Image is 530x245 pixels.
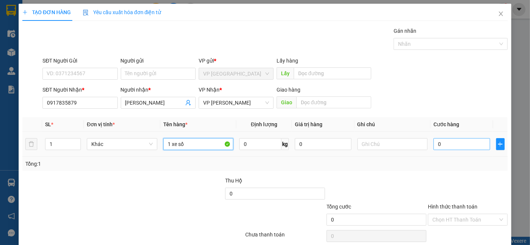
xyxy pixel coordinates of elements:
span: Giá trị hàng [295,121,322,127]
span: Thu Hộ [225,178,242,184]
div: Tổng: 1 [25,160,205,168]
div: Người gửi [121,57,196,65]
span: Giao hàng [277,87,300,93]
div: SĐT Người Nhận [42,86,117,94]
div: Người nhận [121,86,196,94]
span: Lấy hàng [277,58,298,64]
span: Lấy [277,67,294,79]
span: plus [496,141,505,147]
button: Close [490,4,511,25]
span: SL [45,121,51,127]
span: Cước hàng [433,121,459,127]
input: Dọc đường [294,67,371,79]
span: kg [281,138,289,150]
span: Giao [277,96,296,108]
input: Ghi Chú [357,138,428,150]
span: Đơn vị tính [87,121,115,127]
span: Yêu cầu xuất hóa đơn điện tử [83,9,161,15]
span: TẠO ĐƠN HÀNG [22,9,71,15]
div: VP gửi [199,57,274,65]
span: VP Đà Lạt [203,68,269,79]
text: DLT2508120013 [42,31,98,39]
span: Tổng cước [326,204,351,210]
img: icon [83,10,89,16]
input: Dọc đường [296,96,371,108]
span: Định lượng [251,121,277,127]
span: user-add [185,100,191,106]
th: Ghi chú [354,117,431,132]
button: delete [25,138,37,150]
div: Gửi: VP [GEOGRAPHIC_DATA] [6,44,74,59]
button: plus [496,138,505,150]
span: close [498,11,504,17]
label: Hình thức thanh toán [428,204,477,210]
span: plus [22,10,28,15]
div: Chưa thanh toán [245,230,326,244]
div: Nhận: VP [PERSON_NAME] [78,44,134,59]
input: VD: Bàn, Ghế [163,138,234,150]
span: VP Phan Thiết [203,97,269,108]
span: Khác [91,139,153,150]
input: 0 [295,138,351,150]
span: VP Nhận [199,87,220,93]
div: SĐT Người Gửi [42,57,117,65]
label: Gán nhãn [394,28,416,34]
span: Tên hàng [163,121,187,127]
